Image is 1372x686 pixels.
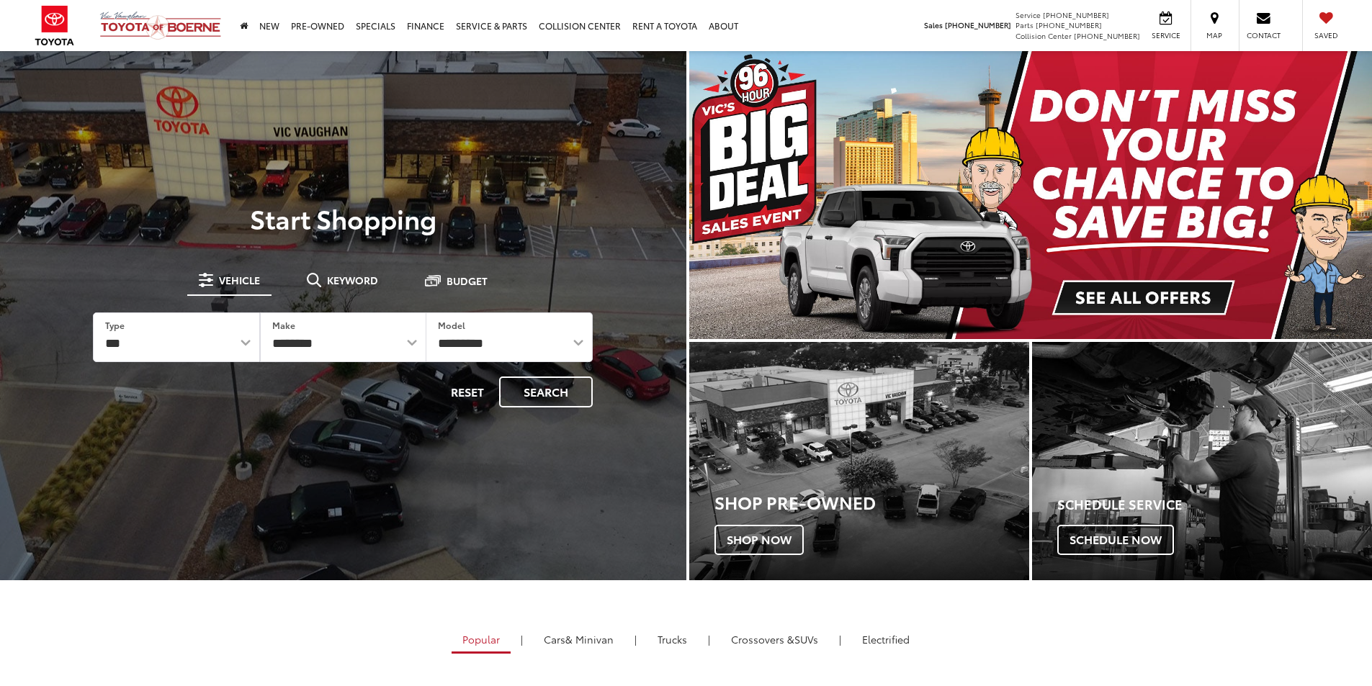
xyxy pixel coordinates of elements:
span: Collision Center [1015,30,1072,41]
li: | [704,632,714,646]
label: Type [105,319,125,331]
p: Start Shopping [60,204,626,233]
span: Contact [1247,30,1281,40]
span: Map [1198,30,1230,40]
span: Budget [447,276,488,286]
span: Saved [1310,30,1342,40]
span: Shop Now [714,525,804,555]
span: Vehicle [219,275,260,285]
a: SUVs [720,627,829,651]
span: Keyword [327,275,378,285]
button: Search [499,376,593,407]
span: [PHONE_NUMBER] [1036,19,1102,30]
a: Electrified [851,627,920,651]
a: Shop Pre-Owned Shop Now [689,342,1029,580]
div: Toyota [689,342,1029,580]
a: Cars [533,627,624,651]
label: Make [272,319,295,331]
h4: Schedule Service [1057,497,1372,512]
li: | [835,632,845,646]
span: [PHONE_NUMBER] [945,19,1011,30]
span: Crossovers & [731,632,794,646]
div: Toyota [1032,342,1372,580]
a: Schedule Service Schedule Now [1032,342,1372,580]
a: Popular [452,627,511,654]
span: & Minivan [565,632,614,646]
span: [PHONE_NUMBER] [1043,9,1109,20]
label: Model [438,319,465,331]
li: | [631,632,640,646]
span: Sales [924,19,943,30]
button: Reset [439,376,496,407]
span: [PHONE_NUMBER] [1074,30,1140,41]
span: Schedule Now [1057,525,1174,555]
img: Vic Vaughan Toyota of Boerne [99,11,222,40]
span: Parts [1015,19,1034,30]
a: Trucks [647,627,698,651]
h3: Shop Pre-Owned [714,492,1029,511]
li: | [517,632,526,646]
span: Service [1149,30,1182,40]
span: Service [1015,9,1041,20]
